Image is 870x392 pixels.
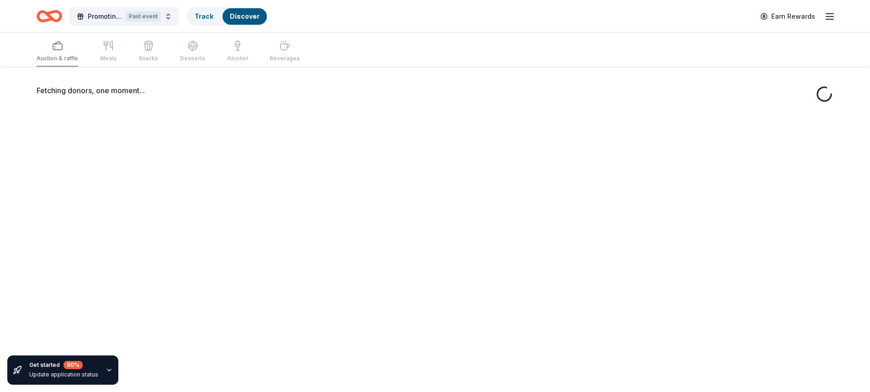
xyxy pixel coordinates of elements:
[29,371,98,378] div: Update application status
[69,7,179,26] button: Promoting Urban Gardening and Healthy EatingPast event
[64,361,83,369] div: 80 %
[195,12,213,20] a: Track
[37,5,62,27] a: Home
[755,8,821,25] a: Earn Rewards
[126,11,161,21] div: Past event
[29,361,98,369] div: Get started
[230,12,260,20] a: Discover
[186,7,268,26] button: TrackDiscover
[88,11,122,22] span: Promoting Urban Gardening and Healthy Eating
[37,85,833,96] div: Fetching donors, one moment...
